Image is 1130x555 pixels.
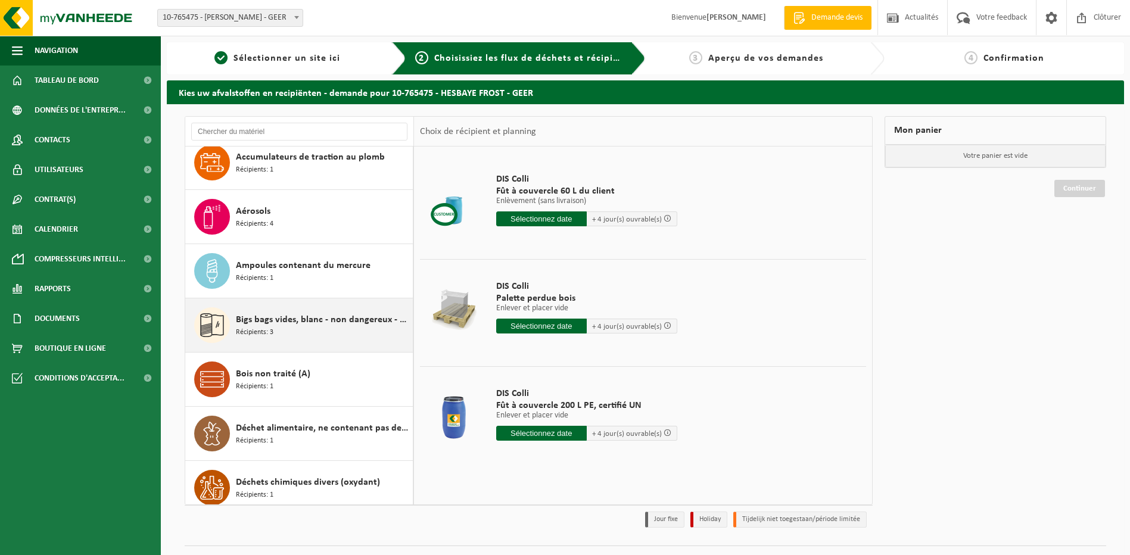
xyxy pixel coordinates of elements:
h2: Kies uw afvalstoffen en recipiënten - demande pour 10-765475 - HESBAYE FROST - GEER [167,80,1124,104]
span: DIS Colli [496,173,677,185]
span: Récipients: 1 [236,273,273,284]
span: DIS Colli [496,388,677,400]
strong: [PERSON_NAME] [706,13,766,22]
span: Fût à couvercle 200 L PE, certifié UN [496,400,677,411]
span: Rapports [35,274,71,304]
span: Confirmation [983,54,1044,63]
a: 1Sélectionner un site ici [173,51,382,66]
button: Déchets chimiques divers (oxydant) Récipients: 1 [185,461,413,515]
span: Navigation [35,36,78,66]
div: Mon panier [885,116,1106,145]
span: Demande devis [808,12,866,24]
p: Enlèvement (sans livraison) [496,197,677,205]
span: Contrat(s) [35,185,76,214]
span: Calendrier [35,214,78,244]
span: + 4 jour(s) ouvrable(s) [592,216,662,223]
span: Récipients: 1 [236,381,273,392]
span: Sélectionner un site ici [234,54,340,63]
p: Enlever et placer vide [496,304,677,313]
span: + 4 jour(s) ouvrable(s) [592,323,662,330]
span: Aperçu de vos demandes [708,54,823,63]
p: Votre panier est vide [885,145,1106,167]
li: Jour fixe [645,512,684,528]
span: Documents [35,304,80,333]
span: Contacts [35,125,70,155]
button: Aérosols Récipients: 4 [185,190,413,244]
span: Ampoules contenant du mercure [236,258,371,273]
span: Conditions d'accepta... [35,363,124,393]
span: Récipients: 4 [236,219,273,230]
span: Tableau de bord [35,66,99,95]
button: Bois non traité (A) Récipients: 1 [185,353,413,407]
span: Bois non traité (A) [236,367,310,381]
span: 4 [964,51,978,64]
a: Demande devis [784,6,871,30]
span: Fût à couvercle 60 L du client [496,185,677,197]
span: 1 [214,51,228,64]
span: Récipients: 1 [236,164,273,176]
span: Choisissiez les flux de déchets et récipients [434,54,633,63]
span: Données de l'entrepr... [35,95,126,125]
span: Aérosols [236,204,270,219]
input: Sélectionnez date [496,319,587,333]
span: + 4 jour(s) ouvrable(s) [592,430,662,438]
span: Récipients: 3 [236,327,273,338]
span: Récipients: 1 [236,489,273,501]
span: Récipients: 1 [236,435,273,447]
span: 10-765475 - HESBAYE FROST - GEER [157,9,303,27]
span: DIS Colli [496,280,677,292]
input: Sélectionnez date [496,426,587,441]
span: Déchets chimiques divers (oxydant) [236,475,380,489]
p: Enlever et placer vide [496,411,677,420]
input: Chercher du matériel [191,123,407,141]
span: Déchet alimentaire, ne contenant pas de produits d'origine animale, emballage mélangé (excepté ve... [236,421,410,435]
a: Continuer [1054,180,1105,197]
button: Déchet alimentaire, ne contenant pas de produits d'origine animale, emballage mélangé (excepté ve... [185,407,413,461]
span: Palette perdue bois [496,292,677,304]
span: 10-765475 - HESBAYE FROST - GEER [158,10,303,26]
li: Holiday [690,512,727,528]
span: Bigs bags vides, blanc - non dangereux - en vrac [236,313,410,327]
span: 3 [689,51,702,64]
button: Ampoules contenant du mercure Récipients: 1 [185,244,413,298]
span: Compresseurs intelli... [35,244,126,274]
button: Bigs bags vides, blanc - non dangereux - en vrac Récipients: 3 [185,298,413,353]
span: 2 [415,51,428,64]
span: Accumulateurs de traction au plomb [236,150,385,164]
li: Tijdelijk niet toegestaan/période limitée [733,512,867,528]
div: Choix de récipient et planning [414,117,542,146]
span: Boutique en ligne [35,333,106,363]
span: Utilisateurs [35,155,83,185]
input: Sélectionnez date [496,211,587,226]
button: Accumulateurs de traction au plomb Récipients: 1 [185,136,413,190]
